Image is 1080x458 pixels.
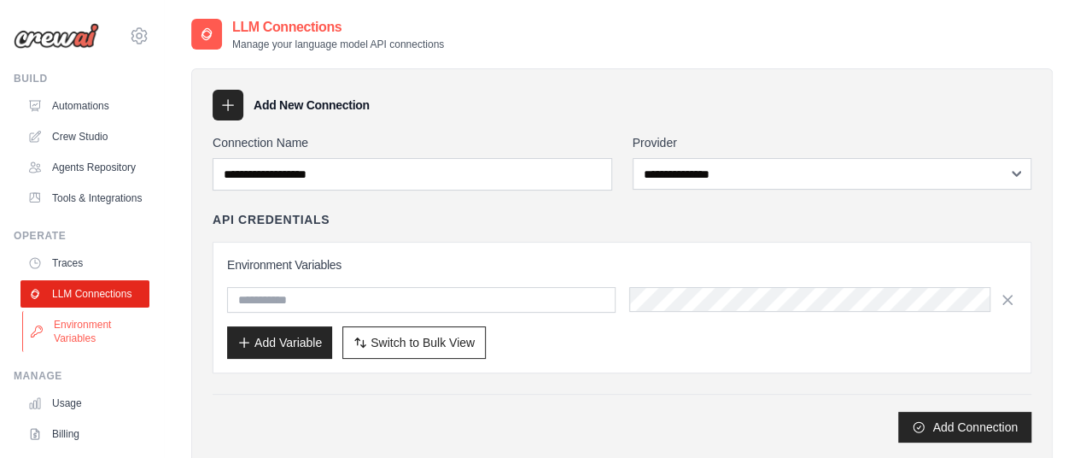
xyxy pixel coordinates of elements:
[371,334,475,351] span: Switch to Bulk View
[254,97,370,114] h3: Add New Connection
[14,23,99,49] img: Logo
[227,256,1017,273] h3: Environment Variables
[20,185,149,212] a: Tools & Integrations
[14,369,149,383] div: Manage
[14,72,149,85] div: Build
[20,154,149,181] a: Agents Repository
[14,229,149,243] div: Operate
[227,326,332,359] button: Add Variable
[20,420,149,448] a: Billing
[898,412,1031,443] button: Add Connection
[213,211,330,228] h4: API Credentials
[20,390,149,417] a: Usage
[20,250,149,277] a: Traces
[213,134,612,151] label: Connection Name
[20,92,149,120] a: Automations
[633,134,1032,151] label: Provider
[22,311,151,352] a: Environment Variables
[232,38,444,51] p: Manage your language model API connections
[342,326,486,359] button: Switch to Bulk View
[20,280,149,308] a: LLM Connections
[20,123,149,150] a: Crew Studio
[232,17,444,38] h2: LLM Connections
